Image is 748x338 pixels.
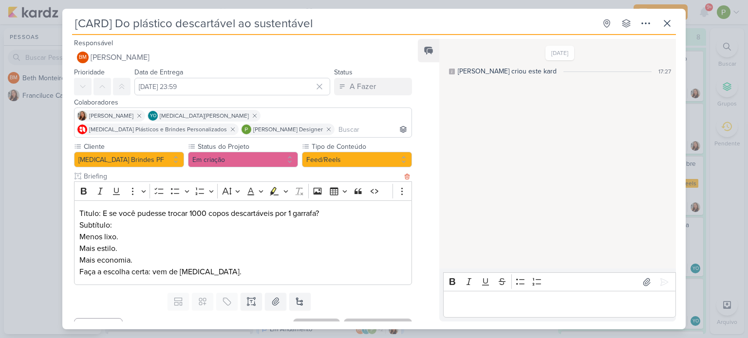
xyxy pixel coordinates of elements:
[74,97,412,107] div: Colaboradores
[458,66,557,76] div: [PERSON_NAME] criou este kard
[91,52,150,63] span: [PERSON_NAME]
[334,68,353,76] label: Status
[253,125,323,134] span: [PERSON_NAME] Designer
[83,142,184,152] label: Cliente
[79,219,407,231] p: Subtítulo:
[82,171,402,181] input: Texto sem título
[242,125,251,134] img: Paloma Paixão Designer
[79,231,407,243] p: Menos lixo.
[77,111,87,121] img: Franciluce Carvalho
[79,55,87,60] p: BM
[79,208,407,219] p: Titulo: E se você pudesse trocar 1000 copos descartáveis por 1 garrafa?
[337,124,410,135] input: Buscar
[77,52,89,63] div: Beth Monteiro
[658,67,671,76] div: 17:27
[74,49,412,66] button: BM [PERSON_NAME]
[302,152,412,167] button: Feed/Reels
[334,78,412,95] button: A Fazer
[74,39,113,47] label: Responsável
[150,114,156,119] p: YO
[311,142,412,152] label: Tipo de Conteúdo
[79,266,407,278] p: Faça a escolha certa: vem de [MEDICAL_DATA].
[74,318,123,337] button: Cancelar
[443,291,676,318] div: Editor editing area: main
[79,254,407,266] p: Mais economia.
[134,78,330,95] input: Select a date
[79,243,407,254] p: Mais estilo.
[89,125,227,134] span: [MEDICAL_DATA] Plásticos e Brindes Personalizados
[74,152,184,167] button: [MEDICAL_DATA] Brindes PF
[188,152,298,167] button: Em criação
[443,272,676,291] div: Editor toolbar
[134,68,183,76] label: Data de Entrega
[89,111,133,120] span: [PERSON_NAME]
[74,68,105,76] label: Prioridade
[148,111,158,121] div: Yasmin Oliveira
[350,81,376,92] div: A Fazer
[197,142,298,152] label: Status do Projeto
[160,111,249,120] span: [MEDICAL_DATA][PERSON_NAME]
[74,200,412,285] div: Editor editing area: main
[72,15,596,32] input: Kard Sem Título
[74,181,412,200] div: Editor toolbar
[77,125,87,134] img: Allegra Plásticos e Brindes Personalizados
